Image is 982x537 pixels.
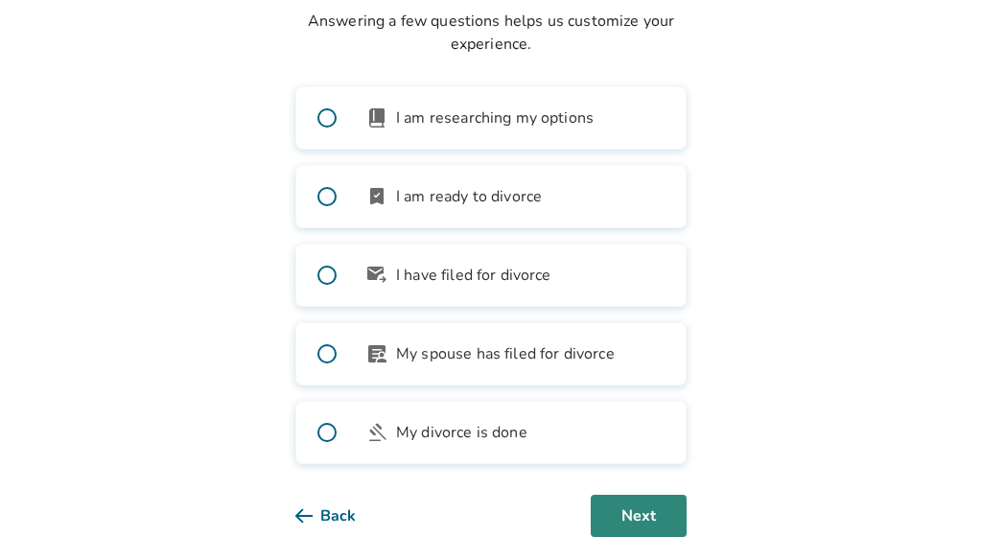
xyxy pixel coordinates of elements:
iframe: Chat Widget [886,445,982,537]
span: gavel [365,421,388,444]
button: Back [295,495,386,537]
span: bookmark_check [365,185,388,208]
p: Answering a few questions helps us customize your experience. [295,10,687,56]
span: article_person [365,342,388,365]
span: outgoing_mail [365,264,388,287]
span: I am ready to divorce [396,185,542,208]
span: I am researching my options [396,106,594,129]
span: My divorce is done [396,421,527,444]
span: My spouse has filed for divorce [396,342,615,365]
button: Next [591,495,687,537]
span: book_2 [365,106,388,129]
span: I have filed for divorce [396,264,551,287]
